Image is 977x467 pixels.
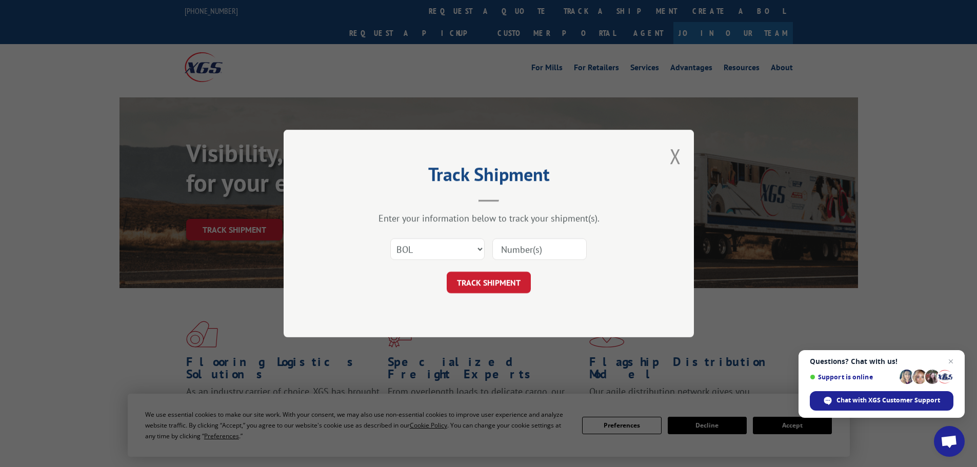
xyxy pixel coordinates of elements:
[335,212,643,224] div: Enter your information below to track your shipment(s).
[836,396,940,405] span: Chat with XGS Customer Support
[810,373,896,381] span: Support is online
[335,167,643,187] h2: Track Shipment
[945,355,957,368] span: Close chat
[492,238,587,260] input: Number(s)
[447,272,531,293] button: TRACK SHIPMENT
[810,357,953,366] span: Questions? Chat with us!
[670,143,681,170] button: Close modal
[934,426,965,457] div: Open chat
[810,391,953,411] div: Chat with XGS Customer Support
